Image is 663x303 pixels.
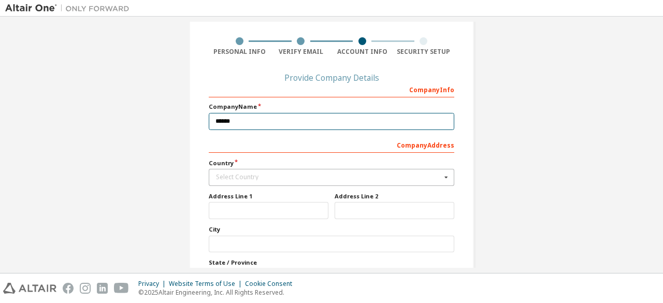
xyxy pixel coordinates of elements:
[335,192,454,200] label: Address Line 2
[169,280,245,288] div: Website Terms of Use
[5,3,135,13] img: Altair One
[209,159,454,167] label: Country
[209,48,270,56] div: Personal Info
[138,288,298,297] p: © 2025 Altair Engineering, Inc. All Rights Reserved.
[209,81,454,97] div: Company Info
[3,283,56,294] img: altair_logo.svg
[216,174,441,180] div: Select Country
[80,283,91,294] img: instagram.svg
[209,258,454,267] label: State / Province
[209,75,454,81] div: Provide Company Details
[114,283,129,294] img: youtube.svg
[63,283,74,294] img: facebook.svg
[209,103,454,111] label: Company Name
[209,136,454,153] div: Company Address
[331,48,393,56] div: Account Info
[138,280,169,288] div: Privacy
[209,225,454,234] label: City
[245,280,298,288] div: Cookie Consent
[270,48,332,56] div: Verify Email
[97,283,108,294] img: linkedin.svg
[209,192,328,200] label: Address Line 1
[393,48,455,56] div: Security Setup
